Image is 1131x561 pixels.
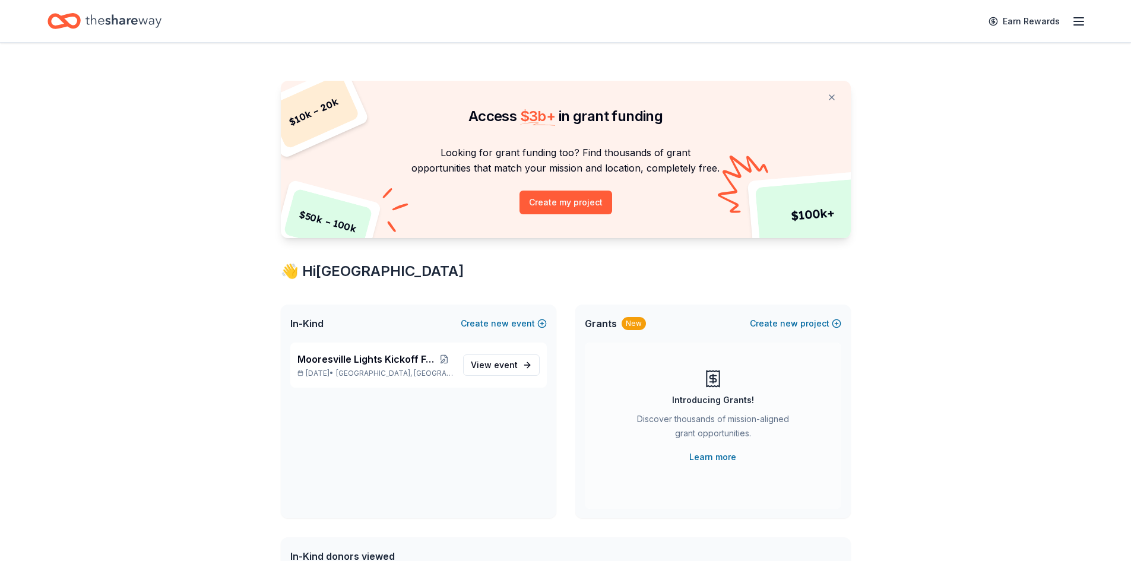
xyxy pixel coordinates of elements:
span: [GEOGRAPHIC_DATA], [GEOGRAPHIC_DATA] [336,369,453,378]
span: event [494,360,518,370]
a: Learn more [689,450,736,464]
span: $ 3b + [520,107,556,125]
span: Access in grant funding [468,107,663,125]
div: Introducing Grants! [672,393,754,407]
span: new [780,316,798,331]
span: Grants [585,316,617,331]
div: Discover thousands of mission-aligned grant opportunities. [632,412,794,445]
a: Earn Rewards [981,11,1067,32]
span: new [491,316,509,331]
button: Create my project [519,191,612,214]
span: In-Kind [290,316,324,331]
span: View [471,358,518,372]
button: Createnewevent [461,316,547,331]
div: $ 10k – 20k [267,74,360,150]
span: Mooresville Lights Kickoff Fundraiser [297,352,435,366]
p: [DATE] • [297,369,454,378]
div: 👋 Hi [GEOGRAPHIC_DATA] [281,262,851,281]
div: New [622,317,646,330]
button: Createnewproject [750,316,841,331]
a: Home [47,7,161,35]
a: View event [463,354,540,376]
p: Looking for grant funding too? Find thousands of grant opportunities that match your mission and ... [295,145,837,176]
